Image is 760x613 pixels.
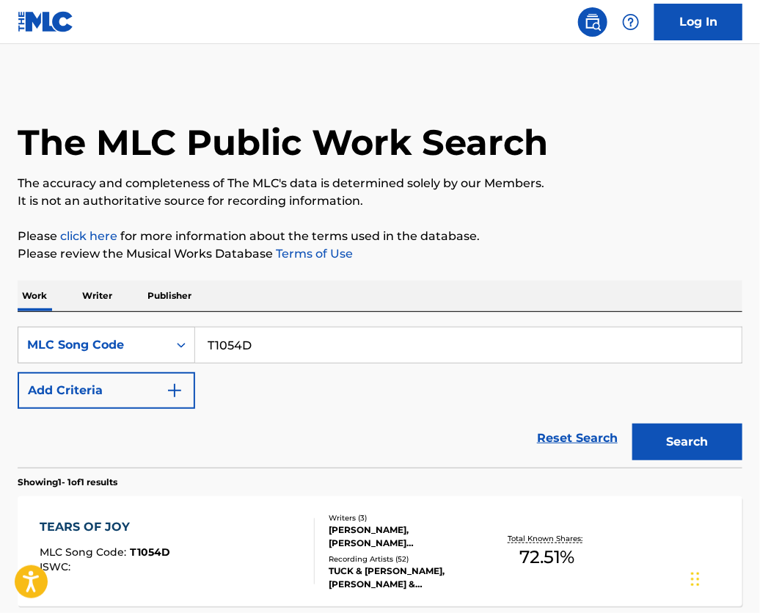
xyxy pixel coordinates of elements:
[18,228,742,245] p: Please for more information about the terms used in the database.
[622,13,640,31] img: help
[578,7,607,37] a: Public Search
[18,11,74,32] img: MLC Logo
[691,557,700,601] div: Drag
[329,565,487,591] div: TUCK & [PERSON_NAME], [PERSON_NAME] & [PERSON_NAME], [PERSON_NAME] & [PERSON_NAME], [PERSON_NAME]...
[519,544,575,570] span: 72.51 %
[329,523,487,550] div: [PERSON_NAME], [PERSON_NAME] [PERSON_NAME]-EL [PERSON_NAME]
[329,554,487,565] div: Recording Artists ( 52 )
[584,13,602,31] img: search
[632,424,742,460] button: Search
[166,382,183,399] img: 9d2ae6d4665cec9f34b9.svg
[18,280,51,311] p: Work
[18,192,742,210] p: It is not an authoritative source for recording information.
[18,245,742,263] p: Please review the Musical Works Database
[329,512,487,523] div: Writers ( 3 )
[18,120,548,164] h1: The MLC Public Work Search
[18,372,195,409] button: Add Criteria
[687,543,760,613] iframe: Chat Widget
[60,229,117,243] a: click here
[78,280,117,311] p: Writer
[530,422,625,454] a: Reset Search
[18,327,742,468] form: Search Form
[654,4,742,40] a: Log In
[40,545,130,559] span: MLC Song Code :
[508,533,586,544] p: Total Known Shares:
[616,7,646,37] div: Help
[18,175,742,192] p: The accuracy and completeness of The MLC's data is determined solely by our Members.
[143,280,196,311] p: Publisher
[130,545,170,559] span: T1054D
[27,336,159,354] div: MLC Song Code
[18,476,117,489] p: Showing 1 - 1 of 1 results
[40,560,74,573] span: ISWC :
[40,518,170,536] div: TEARS OF JOY
[18,496,742,606] a: TEARS OF JOYMLC Song Code:T1054DISWC:Writers (3)[PERSON_NAME], [PERSON_NAME] [PERSON_NAME]-EL [PE...
[273,247,353,261] a: Terms of Use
